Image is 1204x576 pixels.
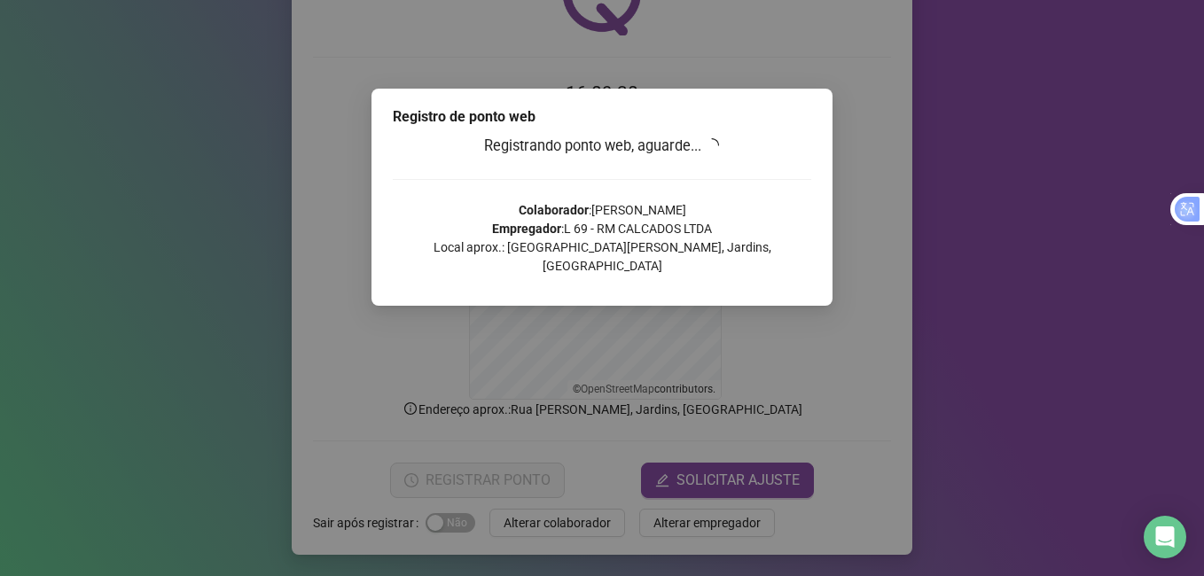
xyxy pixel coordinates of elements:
strong: Colaborador [519,203,589,217]
h3: Registrando ponto web, aguarde... [393,135,811,158]
div: Registro de ponto web [393,106,811,128]
strong: Empregador [492,222,561,236]
span: loading [704,136,721,153]
div: Open Intercom Messenger [1144,516,1186,558]
p: : [PERSON_NAME] : L 69 - RM CALCADOS LTDA Local aprox.: [GEOGRAPHIC_DATA][PERSON_NAME], Jardins, ... [393,201,811,276]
